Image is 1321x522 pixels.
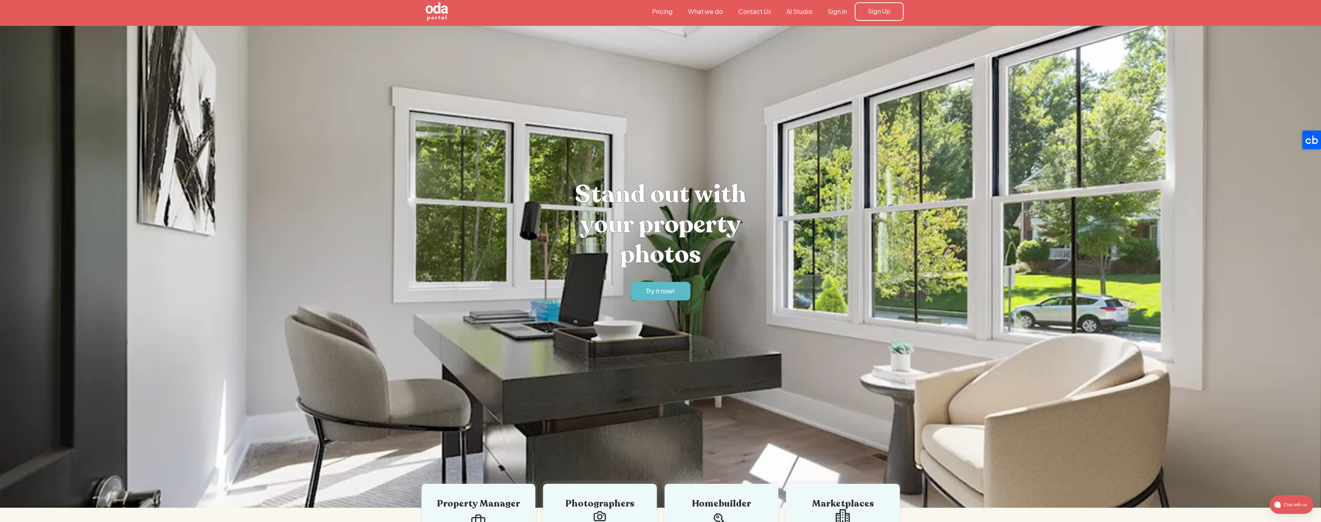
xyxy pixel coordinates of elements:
div: Homebuilder [676,499,767,508]
a: Sign In [820,7,855,16]
div: Sign Up [868,7,891,15]
button: atlas-launcher [1270,495,1313,514]
a: Pricing [644,7,680,16]
a: Try it now! [631,282,690,300]
a: Sign Up [855,2,904,21]
a: home [418,2,491,22]
a: What we do [680,7,731,16]
a: AI Studio [779,7,820,16]
span: Chat with us [1281,500,1309,509]
a: Contact Us [731,7,779,16]
div: Try it now! [646,287,675,295]
div: Photographers [555,499,645,508]
div: Property Manager [433,499,524,508]
div: Marketplaces [798,499,888,508]
h1: Stand out with your property photos [545,179,776,269]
